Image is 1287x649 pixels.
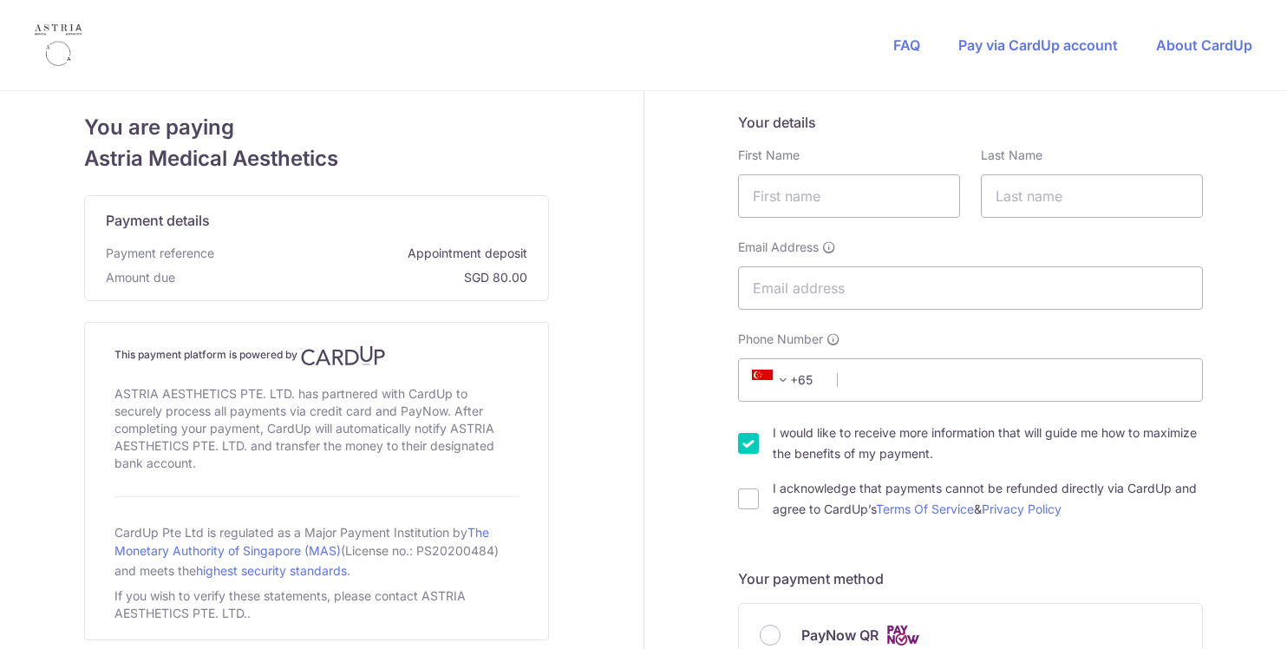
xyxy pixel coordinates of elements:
a: Terms Of Service [876,501,974,516]
label: Last Name [981,147,1042,164]
span: Phone Number [738,331,823,348]
span: Email Address [738,239,819,256]
span: SGD 80.00 [182,269,527,286]
span: PayNow QR [801,625,879,646]
img: Cards logo [885,625,920,646]
div: If you wish to verify these statements, please contact ASTRIA AESTHETICS PTE. LTD.. [114,584,519,626]
span: Amount due [106,269,175,286]
input: Email address [738,266,1203,310]
a: FAQ [893,36,920,54]
span: +65 [747,370,825,390]
span: Appointment deposit [221,245,527,262]
label: I acknowledge that payments cannot be refunded directly via CardUp and agree to CardUp’s & [773,478,1203,520]
a: Pay via CardUp account [958,36,1118,54]
h5: Your details [738,112,1203,133]
label: First Name [738,147,800,164]
span: Payment reference [106,245,214,262]
span: You are paying [84,112,549,143]
label: I would like to receive more information that will guide me how to maximize the benefits of my pa... [773,423,1203,464]
div: CardUp Pte Ltd is regulated as a Major Payment Institution by (License no.: PS20200484) and meets... [114,518,519,584]
input: First name [738,174,960,218]
span: Payment details [106,210,210,231]
a: Privacy Policy [982,501,1062,516]
a: highest security standards [196,563,347,578]
div: ASTRIA AESTHETICS PTE. LTD. has partnered with CardUp to securely process all payments via credit... [114,382,519,475]
span: +65 [752,370,794,390]
h4: This payment platform is powered by [114,345,519,366]
a: About CardUp [1156,36,1252,54]
div: PayNow QR Cards logo [760,625,1181,646]
h5: Your payment method [738,568,1203,589]
input: Last name [981,174,1203,218]
img: CardUp [301,345,386,366]
span: Astria Medical Aesthetics [84,143,549,174]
